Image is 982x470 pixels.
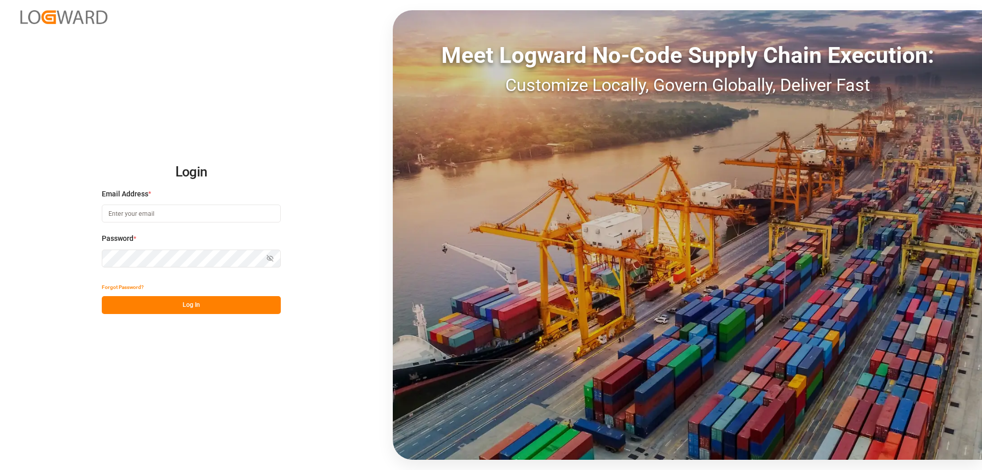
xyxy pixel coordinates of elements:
[102,156,281,189] h2: Login
[102,296,281,314] button: Log In
[102,233,133,244] span: Password
[102,205,281,222] input: Enter your email
[393,72,982,98] div: Customize Locally, Govern Globally, Deliver Fast
[393,38,982,72] div: Meet Logward No-Code Supply Chain Execution:
[102,189,148,199] span: Email Address
[20,10,107,24] img: Logward_new_orange.png
[102,278,144,296] button: Forgot Password?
